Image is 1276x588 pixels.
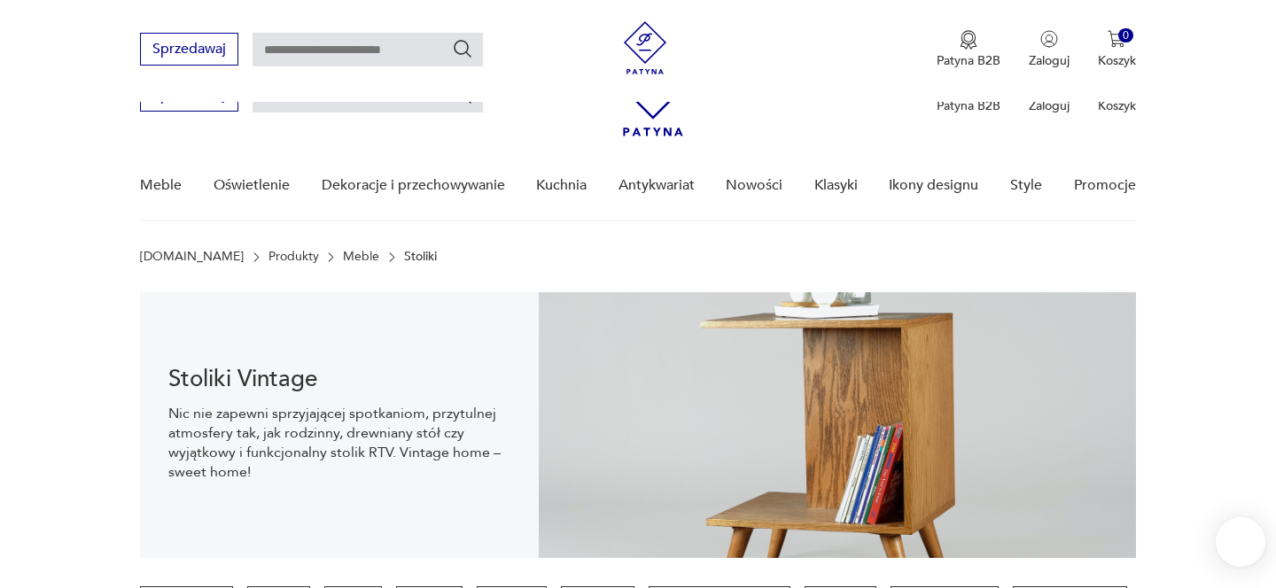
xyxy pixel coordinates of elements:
img: Patyna - sklep z meblami i dekoracjami vintage [619,21,672,74]
button: Zaloguj [1029,30,1070,69]
img: Ikona medalu [960,30,977,50]
a: Meble [343,250,379,264]
a: Promocje [1074,151,1136,220]
a: Ikony designu [889,151,978,220]
a: Oświetlenie [214,151,290,220]
a: Meble [140,151,182,220]
p: Zaloguj [1029,52,1070,69]
div: 0 [1118,28,1133,43]
a: Klasyki [814,151,858,220]
p: Zaloguj [1029,97,1070,114]
a: Sprzedawaj [140,90,238,103]
button: Patyna B2B [937,30,1000,69]
img: Ikona koszyka [1108,30,1125,48]
img: 2a258ee3f1fcb5f90a95e384ca329760.jpg [539,292,1136,558]
p: Koszyk [1098,97,1136,114]
a: Produkty [268,250,319,264]
a: Ikona medaluPatyna B2B [937,30,1000,69]
a: Kuchnia [536,151,587,220]
p: Patyna B2B [937,97,1000,114]
button: Sprzedawaj [140,33,238,66]
a: Style [1010,151,1042,220]
a: [DOMAIN_NAME] [140,250,244,264]
img: Ikonka użytkownika [1040,30,1058,48]
iframe: Smartsupp widget button [1216,517,1265,567]
p: Koszyk [1098,52,1136,69]
p: Patyna B2B [937,52,1000,69]
a: Dekoracje i przechowywanie [322,151,505,220]
h1: Stoliki Vintage [168,368,510,390]
a: Antykwariat [619,151,695,220]
p: Stoliki [404,250,437,264]
p: Nic nie zapewni sprzyjającej spotkaniom, przytulnej atmosfery tak, jak rodzinny, drewniany stół c... [168,404,510,482]
a: Nowości [726,151,782,220]
a: Sprzedawaj [140,44,238,57]
button: 0Koszyk [1098,30,1136,69]
button: Szukaj [452,38,473,59]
